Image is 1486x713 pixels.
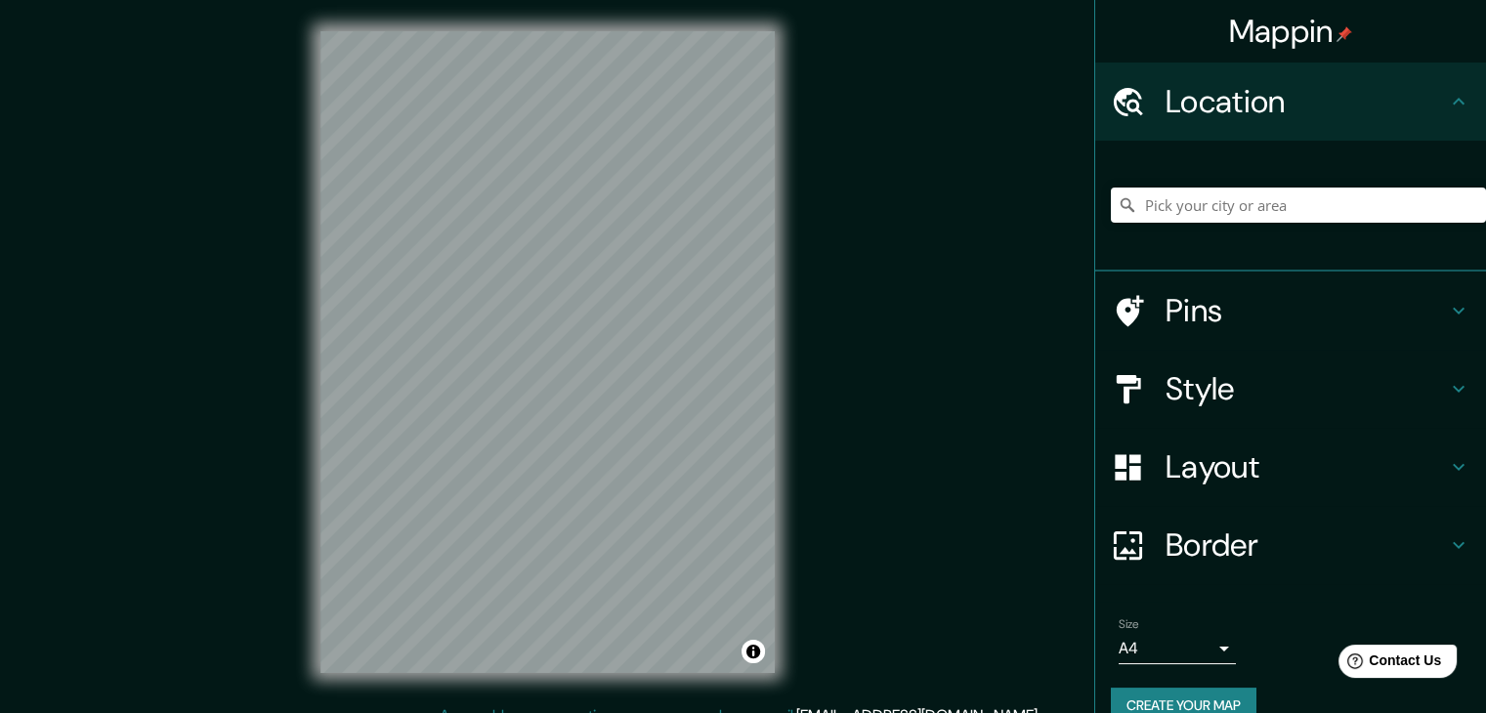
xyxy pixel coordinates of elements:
h4: Style [1166,369,1447,408]
input: Pick your city or area [1111,188,1486,223]
div: Layout [1095,428,1486,506]
canvas: Map [320,31,775,673]
button: Toggle attribution [742,640,765,663]
img: pin-icon.png [1337,26,1352,42]
h4: Location [1166,82,1447,121]
iframe: Help widget launcher [1312,637,1465,692]
h4: Pins [1166,291,1447,330]
h4: Border [1166,525,1447,565]
div: Pins [1095,272,1486,350]
h4: Layout [1166,447,1447,486]
label: Size [1119,616,1139,633]
div: Location [1095,63,1486,141]
div: Style [1095,350,1486,428]
div: Border [1095,506,1486,584]
h4: Mappin [1229,12,1353,51]
div: A4 [1119,633,1236,664]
